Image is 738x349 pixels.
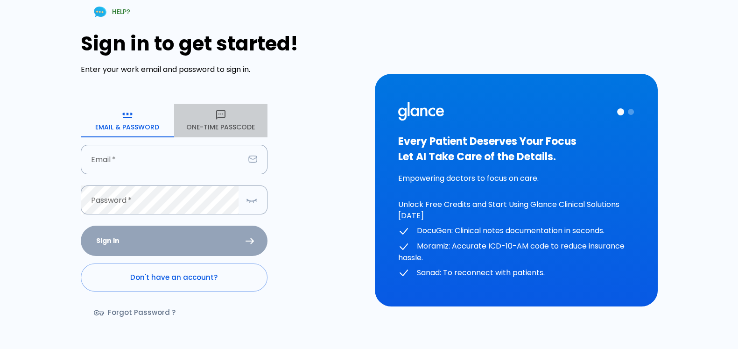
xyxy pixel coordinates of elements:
[398,267,634,279] p: Sanad: To reconnect with patients.
[398,134,634,164] h3: Every Patient Deserves Your Focus Let AI Take Care of the Details.
[81,104,174,137] button: Email & Password
[174,104,267,137] button: One-Time Passcode
[81,264,267,292] a: Don't have an account?
[398,173,634,184] p: Empowering doctors to focus on care.
[81,64,364,75] p: Enter your work email and password to sign in.
[398,225,634,237] p: DocuGen: Clinical notes documentation in seconds.
[398,199,634,221] p: Unlock Free Credits and Start Using Glance Clinical Solutions [DATE]
[81,145,245,174] input: dr.ahmed@clinic.com
[398,241,634,264] p: Moramiz: Accurate ICD-10-AM code to reduce insurance hassle.
[81,299,190,326] a: Forgot Password ?
[92,4,108,20] img: Chat Support
[81,32,364,55] h1: Sign in to get started!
